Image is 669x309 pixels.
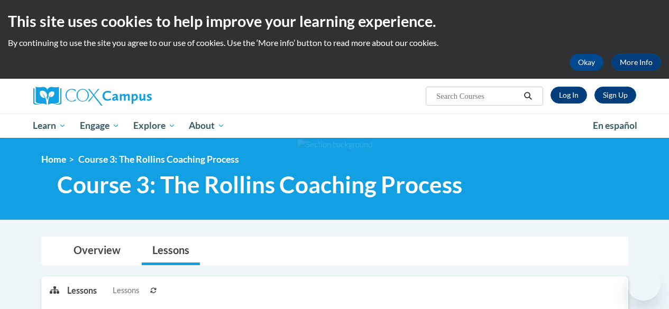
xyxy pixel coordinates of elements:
[627,267,661,301] iframe: Button to launch messaging window
[520,90,536,102] button: Search
[611,54,661,71] a: More Info
[189,119,225,132] span: About
[142,237,200,265] a: Lessons
[33,87,152,106] img: Cox Campus
[113,285,139,296] span: Lessons
[33,119,66,132] span: Learn
[26,114,74,138] a: Learn
[80,119,120,132] span: Engage
[41,154,66,165] a: Home
[182,114,232,138] a: About
[594,87,636,104] a: Register
[73,114,126,138] a: Engage
[523,92,533,100] i: 
[8,37,661,49] p: By continuing to use the site you agree to our use of cookies. Use the ‘More info’ button to read...
[78,154,239,165] span: Course 3: The Rollins Coaching Process
[297,139,372,151] img: Section background
[435,90,520,102] input: Search Courses
[67,285,97,296] p: Lessons
[593,120,637,131] span: En español
[133,119,176,132] span: Explore
[63,237,131,265] a: Overview
[33,87,224,106] a: Cox Campus
[551,87,587,104] a: Log In
[25,114,644,138] div: Main menu
[570,54,603,71] button: Okay
[8,11,661,32] h2: This site uses cookies to help improve your learning experience.
[57,171,462,199] span: Course 3: The Rollins Coaching Process
[126,114,182,138] a: Explore
[586,115,644,137] a: En español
